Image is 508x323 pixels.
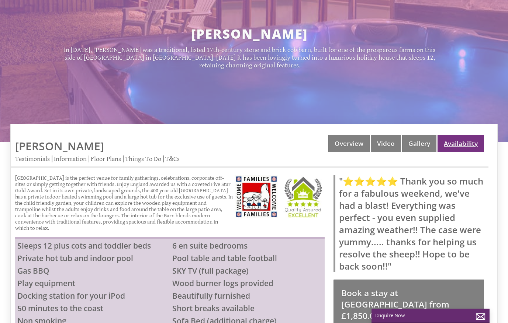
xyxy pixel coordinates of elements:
li: Docking station for your iPod [15,289,170,302]
a: Video [371,135,401,152]
a: Gallery [402,135,436,152]
a: Availability [438,135,484,152]
li: 6 en suite bedrooms [170,239,325,252]
p: In [DATE], [PERSON_NAME] was a traditional, listed 17th-century stone and brick cob barn, built f... [58,46,441,69]
li: Short breaks available [170,302,325,315]
p: Enquire Now [375,312,486,319]
a: Testimonials [15,155,50,163]
blockquote: "⭐⭐⭐⭐⭐ Thank you so much for a fabulous weekend, we've had a blast! Everything was perfect - you ... [334,175,484,272]
h2: [PERSON_NAME] [58,25,441,42]
li: Beautifully furnished [170,289,325,302]
li: Pool table and table football [170,252,325,264]
li: Wood burner logs provided [170,277,325,289]
img: Visit England - Families Welcome [235,175,278,218]
img: Sleeps12.com - Quality Assured - 5 Star Excellent Award [281,175,325,218]
li: Gas BBQ [15,264,170,277]
li: Private hot tub and indoor pool [15,252,170,264]
p: [GEOGRAPHIC_DATA] is the perfect venue for family gatherings, celebrations, corporate off-sites o... [15,175,325,231]
a: Overview [328,135,370,152]
a: Things To Do [125,155,161,163]
li: SKY TV (full package) [170,264,325,277]
li: Play equipment [15,277,170,289]
a: Floor Plans [91,155,121,163]
li: 50 minutes to the coast [15,302,170,315]
a: T&Cs [165,155,180,163]
li: Sleeps 12 plus cots and toddler beds [15,239,170,252]
a: Information [54,155,87,163]
a: [PERSON_NAME] [15,138,104,154]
